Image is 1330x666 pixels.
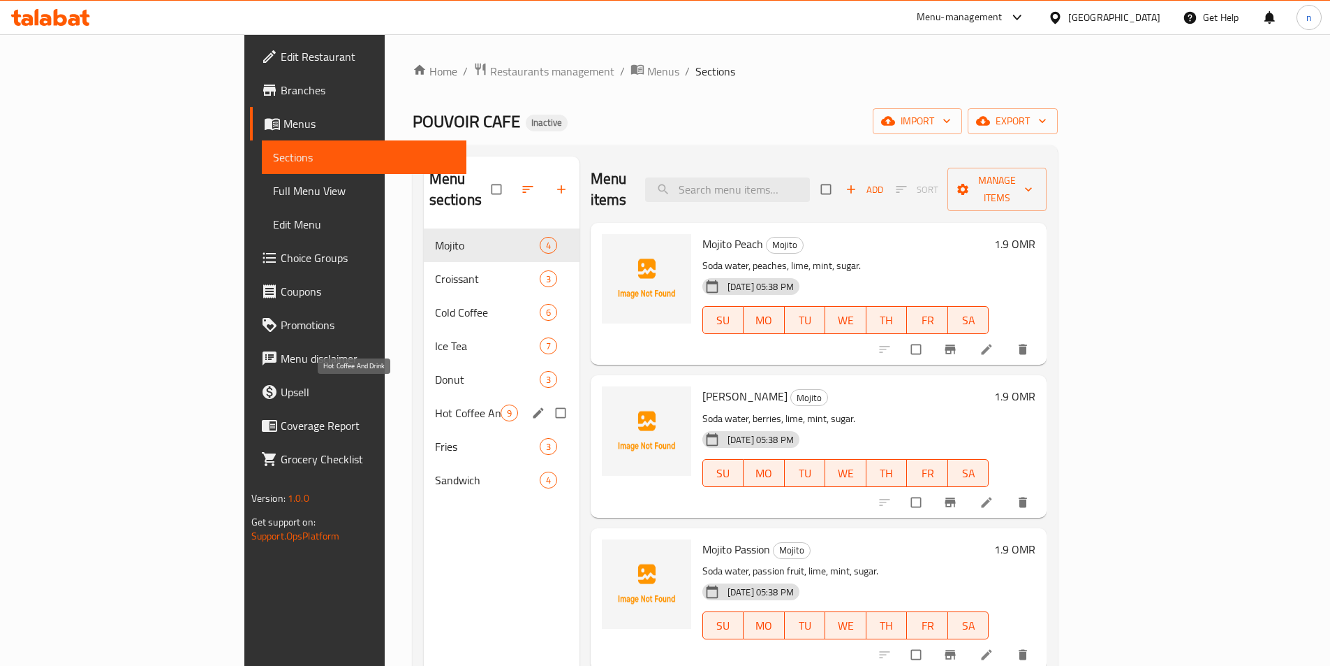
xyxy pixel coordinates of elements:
[873,108,962,134] button: import
[540,472,557,488] div: items
[790,389,828,406] div: Mojito
[251,527,340,545] a: Support.OpsPlatform
[744,306,785,334] button: MO
[722,433,799,447] span: [DATE] 05:38 PM
[791,390,827,406] span: Mojito
[435,438,540,455] span: Fries
[540,440,556,454] span: 3
[709,463,738,484] span: SU
[424,296,579,329] div: Cold Coffee6
[785,306,826,334] button: TU
[281,317,455,333] span: Promotions
[250,342,466,375] a: Menu disclaimer
[722,280,799,294] span: [DATE] 05:38 PM
[281,249,455,266] span: Choice Groups
[602,234,691,324] img: Mojito Peach
[540,371,557,388] div: items
[540,474,556,487] span: 4
[424,229,579,262] div: Mojito4
[540,270,557,287] div: items
[907,611,948,639] button: FR
[842,179,887,201] button: Add
[866,459,908,487] button: TH
[620,63,625,80] li: /
[424,223,579,502] nav: Menu sections
[602,386,691,476] img: Mojito Berries
[912,463,943,484] span: FR
[884,113,951,130] span: import
[749,310,779,331] span: MO
[702,563,989,580] p: Soda water, passion fruit, lime, mint, sugar.
[526,115,568,131] div: Inactive
[281,417,455,434] span: Coverage Report
[540,338,557,354] div: items
[250,308,466,342] a: Promotions
[980,342,996,356] a: Edit menu item
[647,63,679,80] span: Menus
[907,306,948,334] button: FR
[250,275,466,308] a: Coupons
[546,174,579,205] button: Add section
[250,375,466,409] a: Upsell
[709,310,738,331] span: SU
[281,82,455,99] span: Branches
[980,648,996,662] a: Edit menu item
[250,107,466,140] a: Menus
[288,489,309,507] span: 1.0.0
[766,237,804,254] div: Mojito
[501,407,517,420] span: 9
[866,611,908,639] button: TH
[435,237,540,254] span: Mojito
[262,208,466,241] a: Edit Menu
[979,113,1047,130] span: export
[1007,487,1041,518] button: delete
[702,386,788,407] span: [PERSON_NAME]
[702,257,989,275] p: Soda water, peaches, lime, mint, sugar.
[435,371,540,388] div: Donut
[540,373,556,386] span: 3
[947,168,1047,211] button: Manage items
[435,304,540,321] span: Cold Coffee
[702,306,744,334] button: SU
[935,334,968,365] button: Branch-specific-item
[250,40,466,73] a: Edit Restaurant
[767,237,803,253] span: Mojito
[281,451,455,468] span: Grocery Checklist
[602,540,691,629] img: Mojito Passion
[813,176,842,203] span: Select section
[435,338,540,354] span: Ice Tea
[954,463,984,484] span: SA
[273,149,455,166] span: Sections
[281,384,455,400] span: Upsell
[413,106,520,137] span: POUVOIR CAFE
[540,438,557,455] div: items
[954,310,984,331] span: SA
[702,459,744,487] button: SU
[994,386,1035,406] h6: 1.9 OMR
[424,463,579,497] div: Sandwich4
[842,179,887,201] span: Add item
[540,304,557,321] div: items
[959,172,1035,207] span: Manage items
[709,616,738,636] span: SU
[749,616,779,636] span: MO
[872,463,902,484] span: TH
[645,178,810,202] input: search
[825,611,866,639] button: WE
[251,489,286,507] span: Version:
[540,340,556,353] span: 7
[831,616,861,636] span: WE
[702,410,989,428] p: Soda water, berries, lime, mint, sugar.
[722,586,799,599] span: [DATE] 05:38 PM
[540,239,556,252] span: 4
[702,233,763,254] span: Mojito Peach
[912,310,943,331] span: FR
[917,9,1003,26] div: Menu-management
[702,539,770,560] span: Mojito Passion
[435,270,540,287] span: Croissant
[695,63,735,80] span: Sections
[866,306,908,334] button: TH
[424,396,579,430] div: Hot Coffee And Drink9edit
[825,306,866,334] button: WE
